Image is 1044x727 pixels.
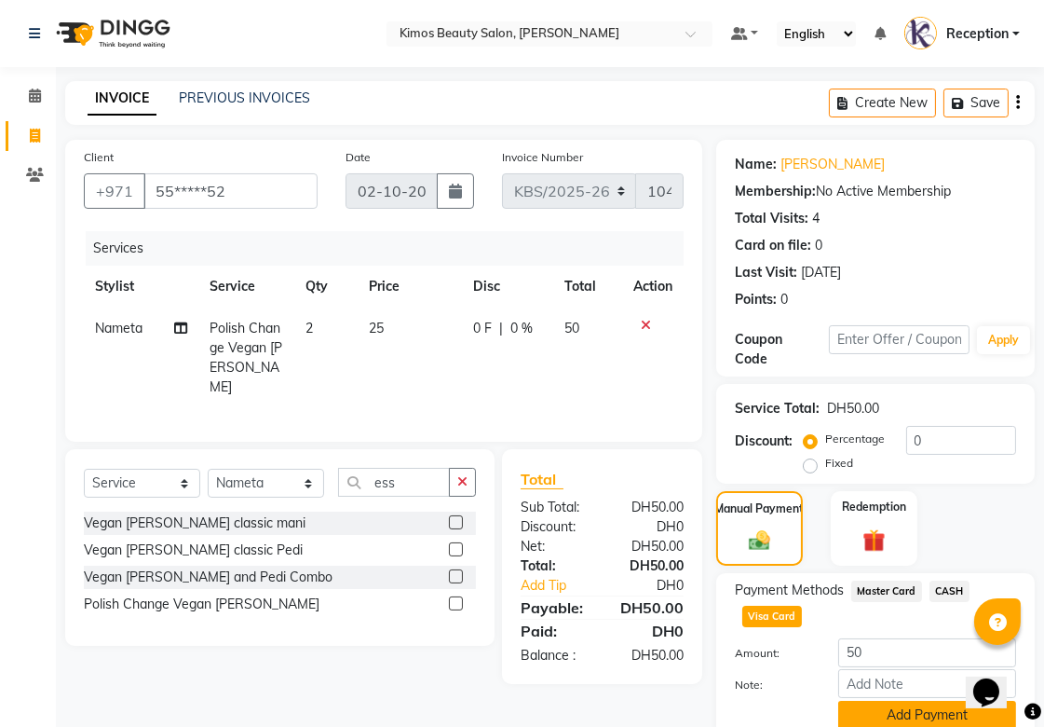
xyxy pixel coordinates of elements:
[735,330,829,369] div: Coupon Code
[622,266,684,308] th: Action
[462,266,552,308] th: Disc
[179,89,310,106] a: PREVIOUS INVOICES
[838,638,1016,667] input: Amount
[603,537,698,556] div: DH50.00
[95,320,142,336] span: Nameta
[851,581,922,602] span: Master Card
[84,514,305,533] div: Vegan [PERSON_NAME] classic mani
[829,89,936,117] button: Create New
[721,645,824,662] label: Amount:
[735,155,777,174] div: Name:
[603,556,698,576] div: DH50.00
[84,568,332,587] div: Vegan [PERSON_NAME] and Pedi Combo
[829,325,969,354] input: Enter Offer / Coupon Code
[742,606,802,627] span: Visa Card
[735,432,793,451] div: Discount:
[564,320,579,336] span: 50
[966,652,1025,708] iframe: chat widget
[735,236,811,255] div: Card on file:
[507,517,603,537] div: Discount:
[521,470,563,489] span: Total
[977,326,1030,354] button: Apply
[510,319,533,338] span: 0 %
[715,501,805,517] label: Manual Payment
[603,517,698,537] div: DH0
[735,581,844,600] span: Payment Methods
[735,182,1016,201] div: No Active Membership
[929,581,969,602] span: CASH
[842,499,906,515] label: Redemption
[502,149,583,166] label: Invoice Number
[499,319,503,338] span: |
[507,576,618,596] a: Add Tip
[735,263,797,282] div: Last Visit:
[603,597,698,619] div: DH50.00
[338,468,450,497] input: Search or Scan
[198,266,294,308] th: Service
[143,173,318,209] input: Search by Name/Mobile/Email/Code
[780,290,788,309] div: 0
[812,209,820,228] div: 4
[815,236,822,255] div: 0
[358,266,462,308] th: Price
[735,209,808,228] div: Total Visits:
[904,17,937,49] img: Reception
[618,576,698,596] div: DH0
[84,173,145,209] button: +971
[856,527,893,555] img: _gift.svg
[827,399,879,418] div: DH50.00
[210,320,282,395] span: Polish Change Vegan [PERSON_NAME]
[88,82,156,116] a: INVOICE
[603,498,698,517] div: DH50.00
[943,89,1009,117] button: Save
[735,290,777,309] div: Points:
[825,455,853,472] label: Fixed
[838,669,1016,698] input: Add Note
[507,620,603,642] div: Paid:
[84,149,114,166] label: Client
[801,263,841,282] div: [DATE]
[473,319,492,338] span: 0 F
[84,595,319,614] div: Polish Change Vegan [PERSON_NAME]
[47,7,175,60] img: logo
[507,646,603,665] div: Balance :
[825,431,885,447] label: Percentage
[721,677,824,693] label: Note:
[84,541,303,560] div: Vegan [PERSON_NAME] classic Pedi
[553,266,622,308] th: Total
[305,320,313,336] span: 2
[507,498,603,517] div: Sub Total:
[369,320,384,336] span: 25
[294,266,358,308] th: Qty
[735,182,816,201] div: Membership:
[780,155,885,174] a: [PERSON_NAME]
[735,399,820,418] div: Service Total:
[84,266,198,308] th: Stylist
[946,24,1009,44] span: Reception
[507,556,603,576] div: Total:
[86,231,698,266] div: Services
[507,537,603,556] div: Net:
[507,597,603,619] div: Payable:
[742,528,777,553] img: _cash.svg
[603,646,698,665] div: DH50.00
[603,620,698,642] div: DH0
[346,149,371,166] label: Date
